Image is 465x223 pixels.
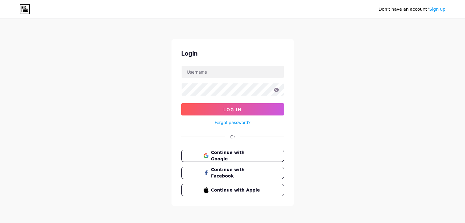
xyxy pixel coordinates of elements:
[181,184,284,196] button: Continue with Apple
[215,119,250,126] a: Forgot password?
[211,149,261,162] span: Continue with Google
[211,166,261,179] span: Continue with Facebook
[378,6,445,13] div: Don't have an account?
[181,49,284,58] div: Login
[223,107,242,112] span: Log In
[181,150,284,162] button: Continue with Google
[182,66,284,78] input: Username
[211,187,261,193] span: Continue with Apple
[230,133,235,140] div: Or
[181,103,284,115] button: Log In
[429,7,445,12] a: Sign up
[181,167,284,179] button: Continue with Facebook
